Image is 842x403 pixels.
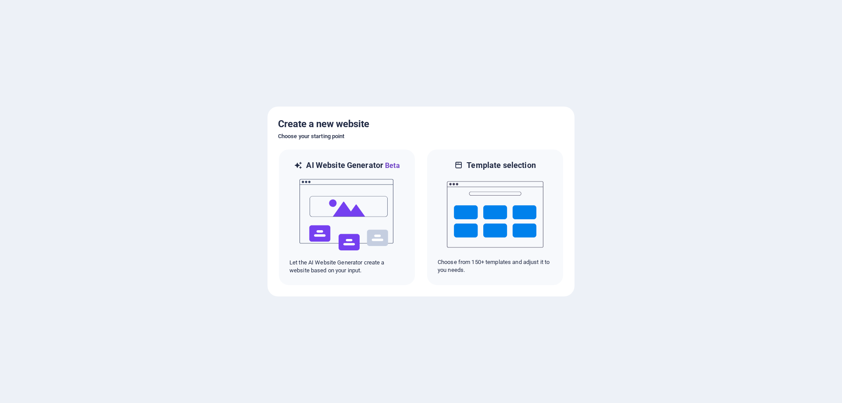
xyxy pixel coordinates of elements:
[289,259,404,275] p: Let the AI Website Generator create a website based on your input.
[383,161,400,170] span: Beta
[278,117,564,131] h5: Create a new website
[426,149,564,286] div: Template selectionChoose from 150+ templates and adjust it to you needs.
[299,171,395,259] img: ai
[278,131,564,142] h6: Choose your starting point
[438,258,553,274] p: Choose from 150+ templates and adjust it to you needs.
[306,160,400,171] h6: AI Website Generator
[278,149,416,286] div: AI Website GeneratorBetaaiLet the AI Website Generator create a website based on your input.
[467,160,535,171] h6: Template selection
